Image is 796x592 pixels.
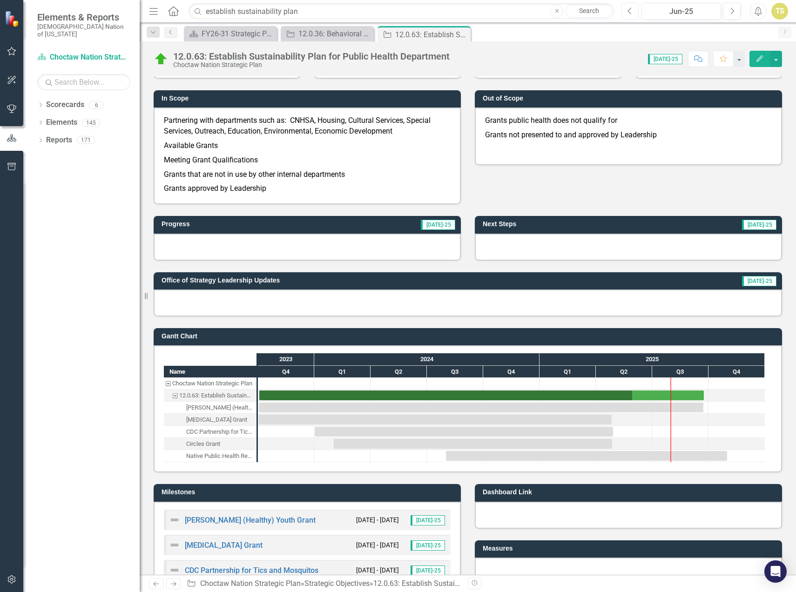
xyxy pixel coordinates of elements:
small: [DATE] - [DATE] [356,541,399,550]
h3: Gantt Chart [162,333,777,340]
h3: Dashboard Link [483,489,777,496]
div: Task: Start date: 2024-08-01 End date: 2025-10-31 [164,450,256,462]
a: CDC Partnership for Tics and Mosquitos [185,566,318,575]
div: Task: Start date: 2023-10-02 End date: 2025-09-22 [259,403,703,412]
div: CDC Partnership for Tics and Mosquitos [186,426,254,438]
div: Q2 [596,366,652,378]
div: » » [187,579,461,589]
div: 12.0.63: Establish Sustainability Plan for Public Health Department [179,390,254,402]
div: 12.0.63: Establish Sustainability Plan for Public Health Department [173,51,450,61]
span: [DATE]-25 [648,54,682,64]
p: Grants approved by Leadership [164,182,451,194]
img: Not Defined [169,565,180,576]
div: Open Intercom Messenger [764,560,787,583]
div: Rocky Mountain Spotted Fever Grant [164,414,256,426]
p: Available Grants [164,139,451,153]
div: Choctaw Nation Strategic Plan [164,377,256,390]
small: [DEMOGRAPHIC_DATA] Nation of [US_STATE] [37,23,130,38]
h3: Milestones [162,489,456,496]
div: Circles Grant [164,438,256,450]
small: [DATE] - [DATE] [356,566,399,575]
a: Elements [46,117,77,128]
div: 2024 [314,353,540,365]
a: Strategic Objectives [304,579,370,588]
div: 12.0.36: Behavioral Health Scheduling and Utilization [298,28,371,40]
div: 2023 [258,353,314,365]
div: Native Public Health Resilience Program Grant [186,450,254,462]
h3: In Scope [162,95,456,102]
div: [PERSON_NAME] (Healthy) Youth Grant [186,402,254,414]
a: Reports [46,135,72,146]
div: 6 [89,101,104,109]
button: TS [771,3,788,20]
small: [DATE] - [DATE] [356,516,399,525]
img: On Target [154,52,169,67]
h3: Next Steps [483,221,627,228]
p: Grants public health does not qualify for [485,115,772,128]
div: Task: Start date: 2023-10-03 End date: 2025-09-23 [259,390,704,400]
div: Task: Start date: 2024-02-01 End date: 2025-04-27 [164,438,256,450]
div: Task: Start date: 2024-01-01 End date: 2025-04-28 [164,426,256,438]
div: FY26-31 Strategic Plan [202,28,275,40]
div: Choctaw Nation Strategic Plan [172,377,252,390]
img: Not Defined [169,514,180,525]
p: Grants that are not in use by other internal departments [164,168,451,182]
span: [DATE]-25 [742,276,776,286]
div: Circles Grant [186,438,220,450]
a: [PERSON_NAME] (Healthy) Youth Grant [185,516,316,525]
div: Q3 [652,366,708,378]
div: Choctaw Nation Strategic Plan [173,61,450,68]
div: Task: Choctaw Nation Strategic Plan Start date: 2023-08-01 End date: 2023-08-02 [164,377,256,390]
h3: Office of Strategy Leadership Updates [162,277,636,284]
a: [MEDICAL_DATA] Grant [185,541,263,550]
a: Scorecards [46,100,84,110]
img: Not Defined [169,539,180,551]
span: [DATE]-25 [742,220,776,230]
p: Grants not presented to and approved by Leadership [485,128,772,142]
input: Search ClearPoint... [189,3,614,20]
div: 12.0.63: Establish Sustainability Plan for Public Health Department [164,390,256,402]
div: Task: Start date: 2023-10-03 End date: 2025-09-23 [164,390,256,402]
div: Q1 [314,366,371,378]
div: [MEDICAL_DATA] Grant [186,414,247,426]
div: Task: Start date: 2023-10-02 End date: 2025-09-22 [164,402,256,414]
a: Choctaw Nation Strategic Plan [200,579,301,588]
div: 12.0.63: Establish Sustainability Plan for Public Health Department [395,29,468,40]
span: Elements & Reports [37,12,130,23]
div: Task: Start date: 2023-10-02 End date: 2025-04-26 [164,414,256,426]
div: Jun-25 [645,6,718,17]
div: Himitthoa Achukmaka (Healthy) Youth Grant [164,402,256,414]
div: Task: Start date: 2024-02-01 End date: 2025-04-27 [334,439,612,449]
div: CDC Partnership for Tics and Mosquitos [164,426,256,438]
span: [DATE]-25 [411,515,445,525]
a: Search [566,5,612,18]
div: Native Public Health Resilience Program Grant [164,450,256,462]
span: [DATE]-25 [421,220,455,230]
a: Choctaw Nation Strategic Plan [37,52,130,63]
img: ClearPoint Strategy [5,11,21,27]
h3: Measures [483,545,777,552]
div: Q4 [483,366,540,378]
div: Q4 [258,366,314,378]
div: Q3 [427,366,483,378]
div: Task: Start date: 2024-08-01 End date: 2025-10-31 [446,451,727,461]
h3: Out of Scope [483,95,777,102]
div: 145 [82,119,100,127]
div: Task: Start date: 2024-01-01 End date: 2025-04-28 [315,427,613,437]
h3: Progress [162,221,292,228]
p: Partnering with departments such as: CNHSA, Housing, Cultural Services, Special Services, Outreac... [164,115,451,139]
div: Name [164,366,256,377]
a: FY26-31 Strategic Plan [186,28,275,40]
button: Jun-25 [641,3,721,20]
span: [DATE]-25 [411,565,445,576]
div: Q4 [708,366,765,378]
div: 2025 [540,353,765,365]
span: [DATE]-25 [411,540,445,551]
div: 171 [77,136,95,144]
input: Search Below... [37,74,130,90]
div: Q1 [540,366,596,378]
a: 12.0.36: Behavioral Health Scheduling and Utilization [283,28,371,40]
div: Q2 [371,366,427,378]
div: Task: Start date: 2023-10-02 End date: 2025-04-26 [259,415,612,424]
